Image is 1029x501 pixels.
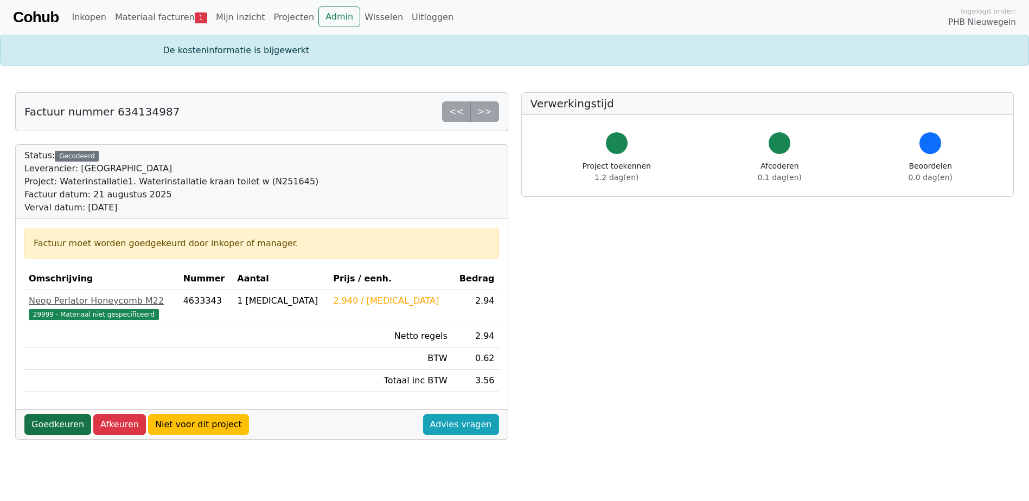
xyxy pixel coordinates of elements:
div: Verval datum: [DATE] [24,201,318,214]
th: Bedrag [452,268,499,290]
div: 1 [MEDICAL_DATA] [237,294,324,307]
td: 0.62 [452,348,499,370]
a: Mijn inzicht [212,7,270,28]
a: Goedkeuren [24,414,91,435]
td: 2.94 [452,290,499,325]
div: De kosteninformatie is bijgewerkt [157,44,873,57]
div: Neop Perlator Honeycomb M22 [29,294,175,307]
td: BTW [329,348,452,370]
th: Nummer [179,268,233,290]
div: 2.940 / [MEDICAL_DATA] [333,294,448,307]
span: Ingelogd onder: [961,6,1016,16]
td: 4633343 [179,290,233,325]
a: Uitloggen [407,7,458,28]
a: Cohub [13,4,59,30]
div: Leverancier: [GEOGRAPHIC_DATA] [24,162,318,175]
a: Wisselen [360,7,407,28]
a: Afkeuren [93,414,146,435]
span: 0.0 dag(en) [909,173,953,182]
th: Aantal [233,268,329,290]
a: Inkopen [67,7,110,28]
a: Niet voor dit project [148,414,249,435]
div: Gecodeerd [55,151,99,162]
a: Materiaal facturen1 [111,7,212,28]
div: Afcoderen [758,160,802,183]
div: Project toekennen [583,160,651,183]
h5: Factuur nummer 634134987 [24,105,180,118]
th: Omschrijving [24,268,179,290]
span: 1.2 dag(en) [595,173,638,182]
span: 1 [195,12,207,23]
td: 2.94 [452,325,499,348]
th: Prijs / eenh. [329,268,452,290]
div: Beoordelen [909,160,953,183]
a: Admin [318,7,360,27]
h5: Verwerkingstijd [531,97,1005,110]
span: PHB Nieuwegein [948,16,1016,29]
a: Neop Perlator Honeycomb M2229999 - Materiaal niet gespecificeerd [29,294,175,320]
span: 0.1 dag(en) [758,173,802,182]
a: Advies vragen [423,414,499,435]
td: Totaal inc BTW [329,370,452,392]
span: 29999 - Materiaal niet gespecificeerd [29,309,159,320]
div: Factuur moet worden goedgekeurd door inkoper of manager. [34,237,490,250]
a: Projecten [269,7,318,28]
td: Netto regels [329,325,452,348]
div: Project: Waterinstallatie1. Waterinstallatie kraan toilet w (N251645) [24,175,318,188]
td: 3.56 [452,370,499,392]
div: Factuur datum: 21 augustus 2025 [24,188,318,201]
div: Status: [24,149,318,214]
